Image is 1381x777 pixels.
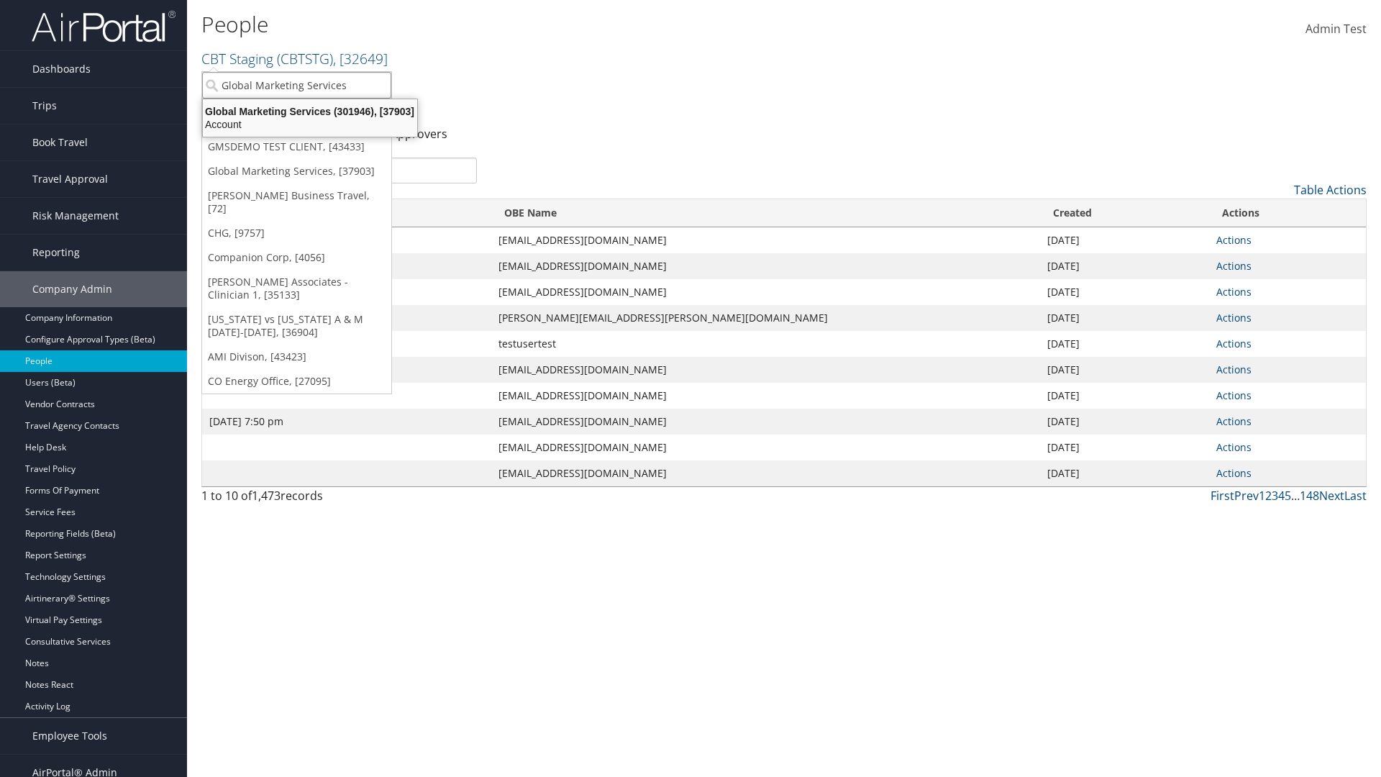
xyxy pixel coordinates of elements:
[202,270,391,307] a: [PERSON_NAME] Associates - Clinician 1, [35133]
[194,105,426,118] div: Global Marketing Services (301946), [37903]
[1040,305,1209,331] td: [DATE]
[202,221,391,245] a: CHG, [9757]
[32,271,112,307] span: Company Admin
[491,227,1040,253] td: [EMAIL_ADDRESS][DOMAIN_NAME]
[1291,488,1300,504] span: …
[491,460,1040,486] td: [EMAIL_ADDRESS][DOMAIN_NAME]
[201,487,477,512] div: 1 to 10 of records
[1272,488,1278,504] a: 3
[202,72,391,99] input: Search Accounts
[1216,233,1252,247] a: Actions
[202,245,391,270] a: Companion Corp, [4056]
[1216,388,1252,402] a: Actions
[202,183,391,221] a: [PERSON_NAME] Business Travel, [72]
[202,409,491,435] td: [DATE] 7:50 pm
[491,435,1040,460] td: [EMAIL_ADDRESS][DOMAIN_NAME]
[1216,311,1252,324] a: Actions
[32,9,176,43] img: airportal-logo.png
[1216,440,1252,454] a: Actions
[1294,182,1367,198] a: Table Actions
[32,161,108,197] span: Travel Approval
[491,305,1040,331] td: [PERSON_NAME][EMAIL_ADDRESS][PERSON_NAME][DOMAIN_NAME]
[491,383,1040,409] td: [EMAIL_ADDRESS][DOMAIN_NAME]
[1040,409,1209,435] td: [DATE]
[1344,488,1367,504] a: Last
[1040,227,1209,253] td: [DATE]
[1234,488,1259,504] a: Prev
[1211,488,1234,504] a: First
[1259,488,1265,504] a: 1
[1285,488,1291,504] a: 5
[391,126,447,142] a: Approvers
[491,357,1040,383] td: [EMAIL_ADDRESS][DOMAIN_NAME]
[1216,363,1252,376] a: Actions
[202,159,391,183] a: Global Marketing Services, [37903]
[32,51,91,87] span: Dashboards
[252,488,281,504] span: 1,473
[194,118,426,131] div: Account
[491,331,1040,357] td: testusertest
[1319,488,1344,504] a: Next
[1040,435,1209,460] td: [DATE]
[1216,414,1252,428] a: Actions
[1216,259,1252,273] a: Actions
[202,307,391,345] a: [US_STATE] vs [US_STATE] A & M [DATE]-[DATE], [36904]
[1305,7,1367,52] a: Admin Test
[1278,488,1285,504] a: 4
[333,49,388,68] span: , [ 32649 ]
[32,718,107,754] span: Employee Tools
[1265,488,1272,504] a: 2
[1040,253,1209,279] td: [DATE]
[1209,199,1366,227] th: Actions
[202,135,391,159] a: GMSDEMO TEST CLIENT, [43433]
[1216,466,1252,480] a: Actions
[1040,460,1209,486] td: [DATE]
[201,49,388,68] a: CBT Staging
[32,235,80,271] span: Reporting
[491,409,1040,435] td: [EMAIL_ADDRESS][DOMAIN_NAME]
[491,279,1040,305] td: [EMAIL_ADDRESS][DOMAIN_NAME]
[32,124,88,160] span: Book Travel
[1040,331,1209,357] td: [DATE]
[32,198,119,234] span: Risk Management
[1040,357,1209,383] td: [DATE]
[1040,383,1209,409] td: [DATE]
[1040,199,1209,227] th: Created: activate to sort column ascending
[1216,285,1252,299] a: Actions
[1040,279,1209,305] td: [DATE]
[277,49,333,68] span: ( CBTSTG )
[201,9,978,40] h1: People
[1305,21,1367,37] span: Admin Test
[491,253,1040,279] td: [EMAIL_ADDRESS][DOMAIN_NAME]
[491,199,1040,227] th: OBE Name: activate to sort column ascending
[32,88,57,124] span: Trips
[1216,337,1252,350] a: Actions
[202,345,391,369] a: AMI Divison, [43423]
[202,369,391,394] a: CO Energy Office, [27095]
[1300,488,1319,504] a: 148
